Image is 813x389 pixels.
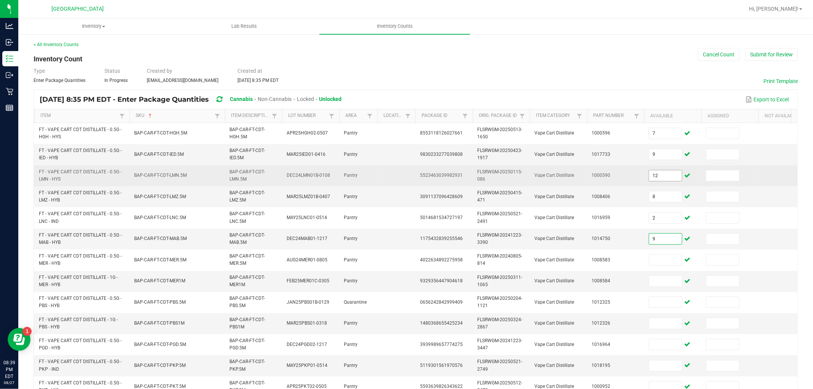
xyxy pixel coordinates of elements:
a: Inventory Counts [319,18,470,34]
span: BAP-CAR-FT-CDT-HGH.5M [229,127,265,139]
span: Enter Package Quantities [34,78,85,83]
span: [DATE] 8:35 PM EDT [237,78,279,83]
span: FLSRWGM-20250415-471 [477,190,522,203]
span: 1016959 [592,215,610,220]
a: AreaSortable [345,113,365,119]
span: Vape Cart Distillate [534,236,574,241]
span: FT - VAPE CART CDT DISTILLATE - 0.5G - PBS - HYB [39,296,122,308]
span: FT - VAPE CART CDT DISTILLATE - 0.5G - MER - HYB [39,253,122,266]
th: Assigned [701,109,758,123]
a: Filter [632,111,641,121]
a: Filter [117,111,127,121]
span: 1480368655425234 [420,320,463,326]
span: BAP-CAR-FT-CDT-PKP.5M [134,363,186,368]
span: Vape Cart Distillate [534,130,574,136]
a: Filter [575,111,584,121]
span: FT - VAPE CART CDT DISTILLATE - 1G - PBS - HYB [39,317,118,330]
button: Print Template [763,77,798,85]
span: 1012326 [592,320,610,326]
span: Pantry [344,236,358,241]
span: FT - VAPE CART CDT DISTILLATE - 0.5G - LMN - HYS [39,169,122,182]
span: 1018195 [592,363,610,368]
span: 1008584 [592,278,610,283]
a: Filter [327,111,336,121]
span: FLSRWGM-20250115-086 [477,169,522,182]
inline-svg: Reports [6,104,13,112]
span: Vape Cart Distillate [534,278,574,283]
span: Vape Cart Distillate [534,299,574,305]
span: [EMAIL_ADDRESS][DOMAIN_NAME] [147,78,218,83]
span: Pantry [344,194,358,199]
span: FT - VAPE CART CDT DISTILLATE - 0.5G - MAB - HYB [39,232,122,245]
a: Package IdSortable [422,113,460,119]
span: BAP-CAR-FT-CDT-MER1M [229,275,265,287]
span: Pantry [344,152,358,157]
span: FLSRWGM-20250311-1065 [477,275,522,287]
inline-svg: Inventory [6,55,13,62]
iframe: Resource center unread badge [22,327,32,336]
a: ItemSortable [40,113,117,119]
inline-svg: Outbound [6,71,13,79]
span: FLSRWGM-20250324-2867 [477,317,522,330]
span: FT - VAPE CART CDT DISTILLATE - 0.5G - LNC - IND [39,211,122,224]
span: Pantry [344,342,358,347]
inline-svg: Inbound [6,38,13,46]
span: BAP-CAR-FT-CDT-IED.5M [229,148,265,160]
span: Vape Cart Distillate [534,257,574,263]
span: BAP-CAR-FT-CDT-MER.5M [134,257,186,263]
span: FT - VAPE CART CDT DISTILLATE - 1G - MER - HYB [39,275,118,287]
span: BAP-CAR-FT-CDT-MER1M [134,278,185,283]
span: DEC24PGD02-1217 [287,342,327,347]
span: FT - VAPE CART CDT DISTILLATE - 0.5G - PGD - HYB [39,338,122,351]
button: Export to Excel [744,93,791,106]
span: FEB25MER01C-0305 [287,278,329,283]
span: 1017733 [592,152,610,157]
span: 1008583 [592,257,610,263]
span: BAP-CAR-FT-CDT-MAB.5M [134,236,187,241]
span: BAP-CAR-FT-CDT-LMN.5M [134,173,187,178]
a: < All Inventory Counts [34,42,79,47]
span: Vape Cart Distillate [534,152,574,157]
span: Vape Cart Distillate [534,173,574,178]
span: FLSRWGM-20250423-1917 [477,148,522,160]
span: 1175432839255546 [420,236,463,241]
span: BAP-CAR-FT-CDT-MER.5M [229,253,265,266]
span: MAR25LMZ01B-0407 [287,194,330,199]
button: Cancel Count [698,48,739,61]
span: Pantry [344,278,358,283]
span: FLSRWGM-20250513-1650 [477,127,522,139]
span: MAR25IED01-0416 [287,152,326,157]
span: 5014681534727197 [420,215,463,220]
span: FLSRWGM-20250204-1121 [477,296,522,308]
a: Filter [518,111,527,121]
span: Inventory [19,23,168,30]
span: Pantry [344,173,358,178]
a: Filter [270,111,279,121]
span: BAP-CAR-FT-CDT-PKP.5M [229,359,265,371]
span: BAP-CAR-FT-CDT-PGD.5M [134,342,186,347]
span: 4022634892275958 [420,257,463,263]
a: Filter [365,111,374,121]
a: SKUSortable [136,113,212,119]
span: BAP-CAR-FT-CDT-LMN.5M [229,169,265,182]
div: [DATE] 8:35 PM EDT - Enter Package Quantities [40,93,347,107]
span: Pantry [344,257,358,263]
span: BAP-CAR-FT-CDT-HGH.5M [134,130,187,136]
span: BAP-CAR-FT-CDT-IED.5M [134,152,184,157]
button: Submit for Review [745,48,798,61]
p: 08/27 [3,380,15,386]
span: MAR25PBS01-0318 [287,320,327,326]
span: Hi, [PERSON_NAME]! [749,6,799,12]
span: 1000952 [592,384,610,389]
span: Non-Cannabis [258,96,292,102]
span: 1000596 [592,130,610,136]
a: Orig. Package IdSortable [479,113,517,119]
span: DEC24MAB01-1217 [287,236,327,241]
span: APR25HGH02-0507 [287,130,328,136]
span: BAP-CAR-FT-CDT-PGD.5M [229,338,265,351]
span: BAP-CAR-FT-CDT-LMZ.5M [134,194,186,199]
span: [GEOGRAPHIC_DATA] [52,6,104,12]
span: 1014750 [592,236,610,241]
span: Pantry [344,215,358,220]
span: FLSRWGM-20241223-3390 [477,232,522,245]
